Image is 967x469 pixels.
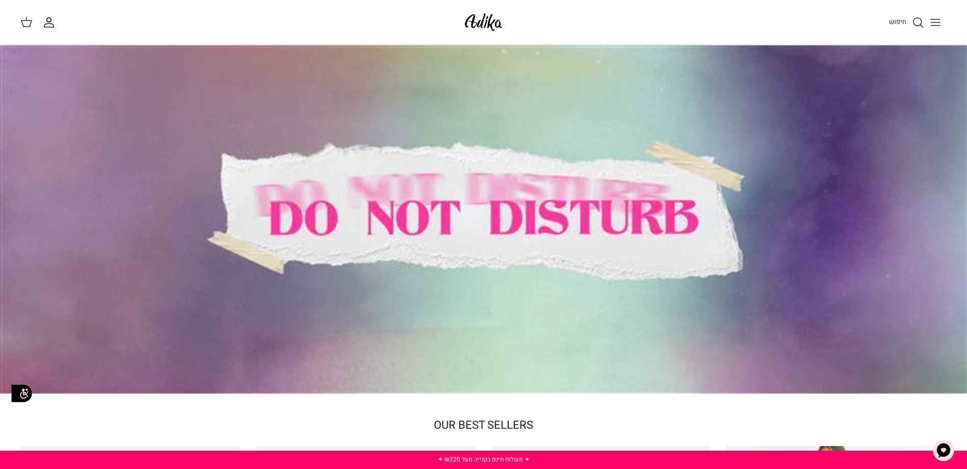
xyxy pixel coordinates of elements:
[438,455,530,464] a: ✦ משלוח חינם בקנייה מעל ₪220 ✦
[889,16,924,29] a: חיפוש
[924,11,947,34] button: Toggle menu
[462,10,505,34] img: Adika IL
[889,17,906,27] span: חיפוש
[928,435,959,466] button: צ'אט
[43,16,59,29] a: החשבון שלי
[434,417,533,433] a: OUR BEST SELLERS
[8,379,36,407] img: accessibility_icon02.svg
